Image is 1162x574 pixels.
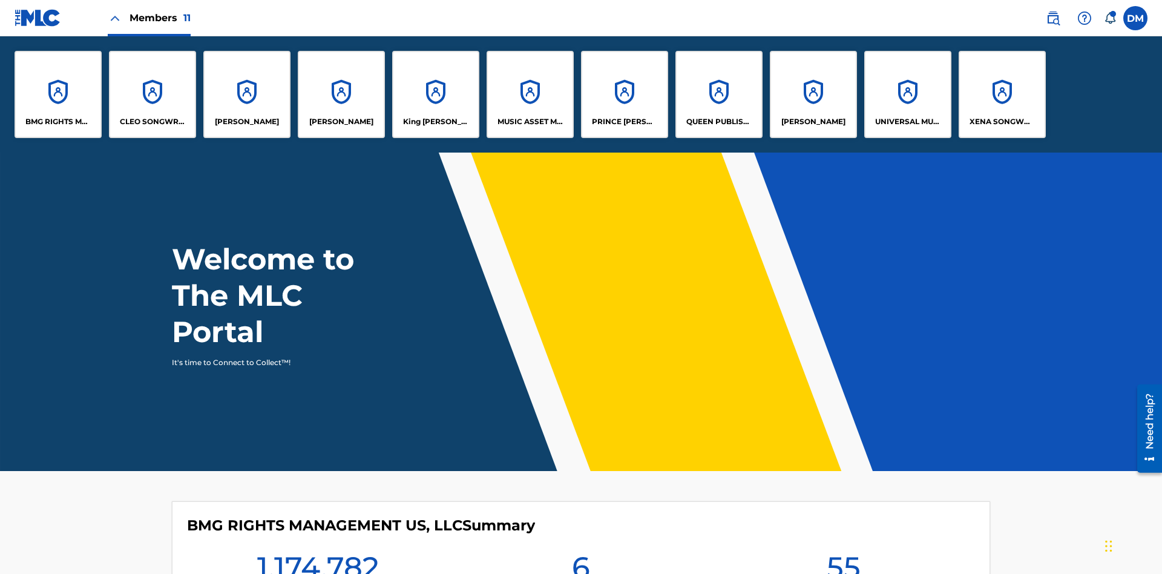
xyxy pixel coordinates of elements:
a: Accounts[PERSON_NAME] [770,51,857,138]
a: Accounts[PERSON_NAME] [203,51,290,138]
h1: Welcome to The MLC Portal [172,241,398,350]
p: CLEO SONGWRITER [120,116,186,127]
div: Notifications [1104,12,1116,24]
p: King McTesterson [403,116,469,127]
p: XENA SONGWRITER [970,116,1036,127]
a: Accounts[PERSON_NAME] [298,51,385,138]
p: PRINCE MCTESTERSON [592,116,658,127]
a: Public Search [1041,6,1065,30]
img: Close [108,11,122,25]
iframe: Resource Center [1128,380,1162,479]
div: Help [1072,6,1097,30]
p: QUEEN PUBLISHA [686,116,752,127]
a: AccountsXENA SONGWRITER [959,51,1046,138]
span: Members [130,11,191,25]
iframe: Chat Widget [1101,516,1162,574]
a: AccountsQUEEN PUBLISHA [675,51,763,138]
p: It's time to Connect to Collect™! [172,357,382,368]
p: RONALD MCTESTERSON [781,116,845,127]
p: ELVIS COSTELLO [215,116,279,127]
a: AccountsKing [PERSON_NAME] [392,51,479,138]
span: 11 [183,12,191,24]
img: help [1077,11,1092,25]
img: search [1046,11,1060,25]
p: BMG RIGHTS MANAGEMENT US, LLC [25,116,91,127]
div: User Menu [1123,6,1147,30]
p: EYAMA MCSINGER [309,116,373,127]
h4: BMG RIGHTS MANAGEMENT US, LLC [187,516,535,535]
p: UNIVERSAL MUSIC PUB GROUP [875,116,941,127]
a: AccountsBMG RIGHTS MANAGEMENT US, LLC [15,51,102,138]
img: MLC Logo [15,9,61,27]
a: AccountsCLEO SONGWRITER [109,51,196,138]
p: MUSIC ASSET MANAGEMENT (MAM) [497,116,563,127]
a: AccountsPRINCE [PERSON_NAME] [581,51,668,138]
div: Drag [1105,528,1112,564]
a: AccountsUNIVERSAL MUSIC PUB GROUP [864,51,951,138]
a: AccountsMUSIC ASSET MANAGEMENT (MAM) [487,51,574,138]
